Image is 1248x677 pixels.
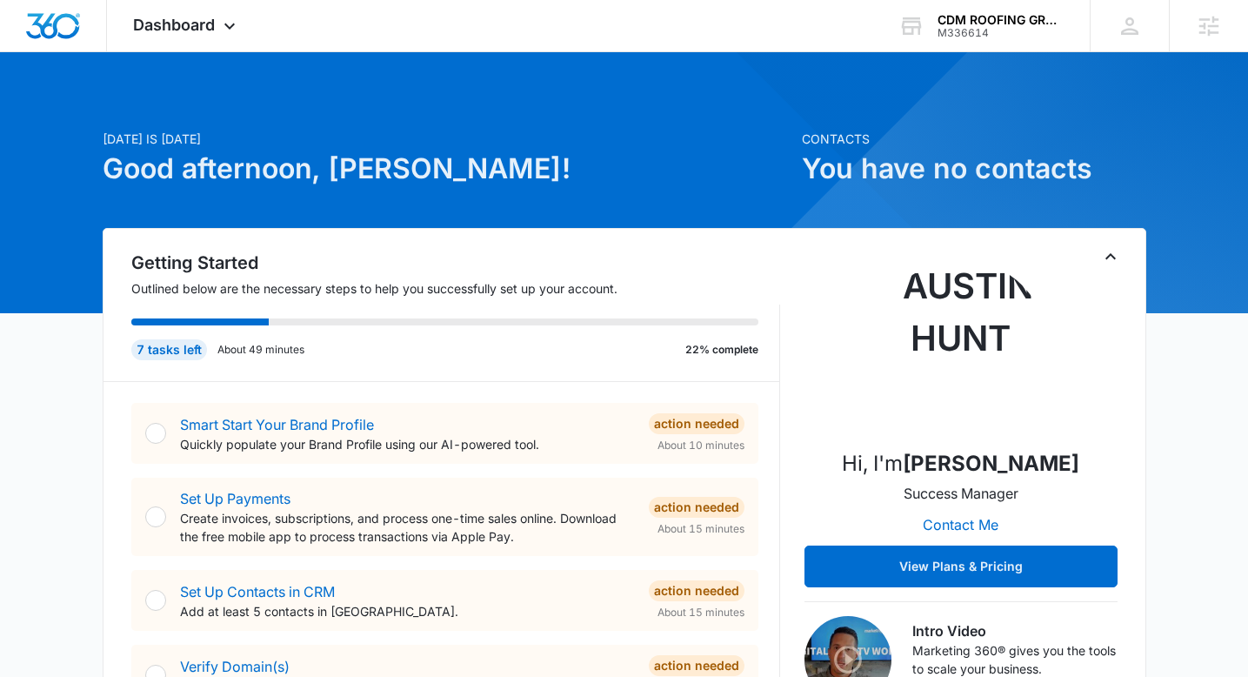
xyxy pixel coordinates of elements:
[905,504,1016,546] button: Contact Me
[131,279,780,298] p: Outlined below are the necessary steps to help you successfully set up your account.
[103,148,791,190] h1: Good afternoon, [PERSON_NAME]!
[657,438,744,453] span: About 10 minutes
[180,416,374,433] a: Smart Start Your Brand Profile
[103,130,791,148] p: [DATE] is [DATE]
[180,509,635,546] p: Create invoices, subscriptions, and process one-time sales online. Download the free mobile app t...
[180,490,290,507] a: Set Up Payments
[912,620,1118,641] h3: Intro Video
[804,546,1118,587] button: View Plans & Pricing
[802,148,1146,190] h1: You have no contacts
[657,521,744,537] span: About 15 minutes
[180,583,335,600] a: Set Up Contacts in CRM
[802,130,1146,148] p: Contacts
[649,655,744,676] div: Action Needed
[180,435,635,453] p: Quickly populate your Brand Profile using our AI-powered tool.
[131,250,780,276] h2: Getting Started
[685,342,758,358] p: 22% complete
[131,339,207,360] div: 7 tasks left
[903,451,1079,476] strong: [PERSON_NAME]
[938,27,1064,39] div: account id
[904,483,1018,504] p: Success Manager
[649,580,744,601] div: Action Needed
[649,497,744,518] div: Action Needed
[842,448,1079,479] p: Hi, I'm
[657,605,744,620] span: About 15 minutes
[1100,246,1121,267] button: Toggle Collapse
[874,260,1048,434] img: Austin Hunt
[180,658,290,675] a: Verify Domain(s)
[649,413,744,434] div: Action Needed
[133,16,215,34] span: Dashboard
[180,602,635,620] p: Add at least 5 contacts in [GEOGRAPHIC_DATA].
[217,342,304,358] p: About 49 minutes
[938,13,1064,27] div: account name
